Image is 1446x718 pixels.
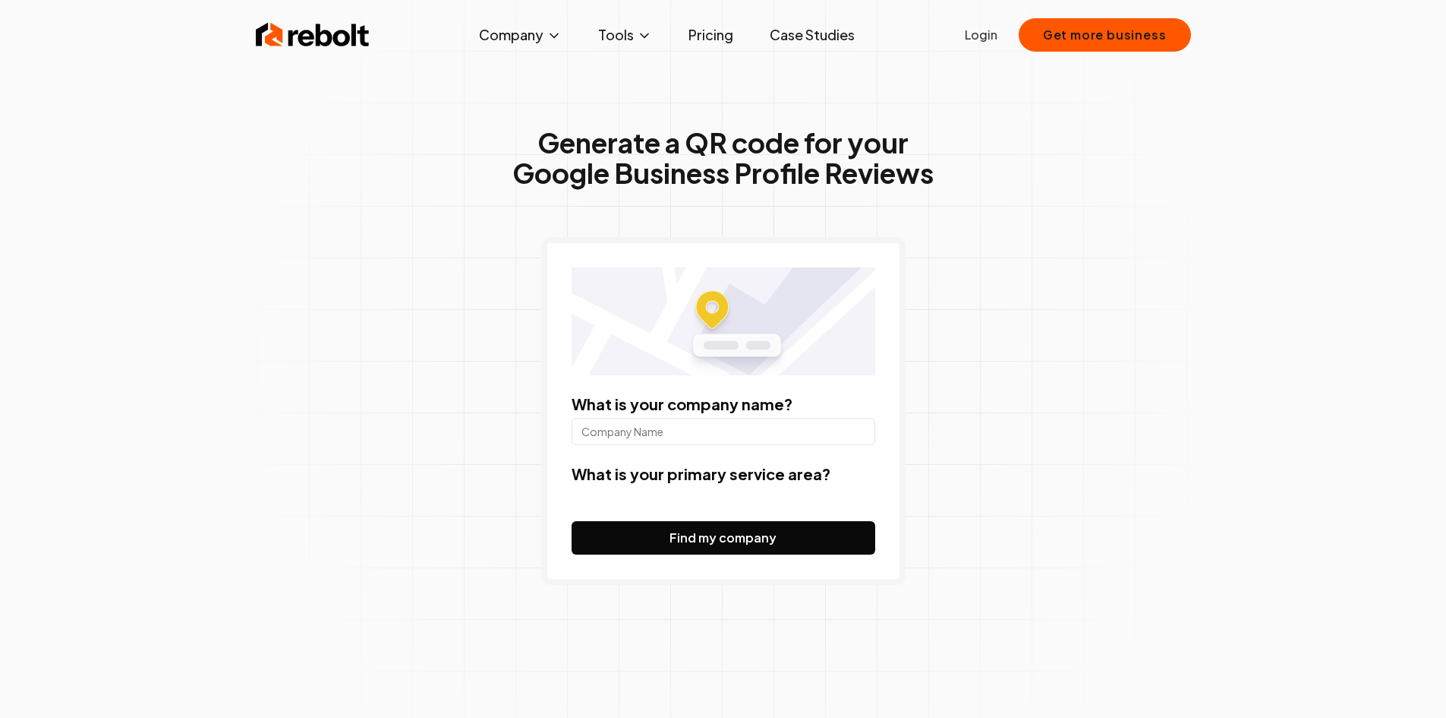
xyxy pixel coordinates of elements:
[586,20,664,50] button: Tools
[256,20,370,50] img: Rebolt Logo
[512,128,934,188] h1: Generate a QR code for your Google Business Profile Reviews
[572,394,792,413] label: What is your company name?
[572,418,875,445] input: Company Name
[572,521,875,555] button: Find my company
[965,26,997,44] a: Login
[676,20,745,50] a: Pricing
[572,464,830,483] label: What is your primary service area?
[572,267,875,375] img: Location map
[758,20,867,50] a: Case Studies
[467,20,574,50] button: Company
[1019,18,1191,52] button: Get more business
